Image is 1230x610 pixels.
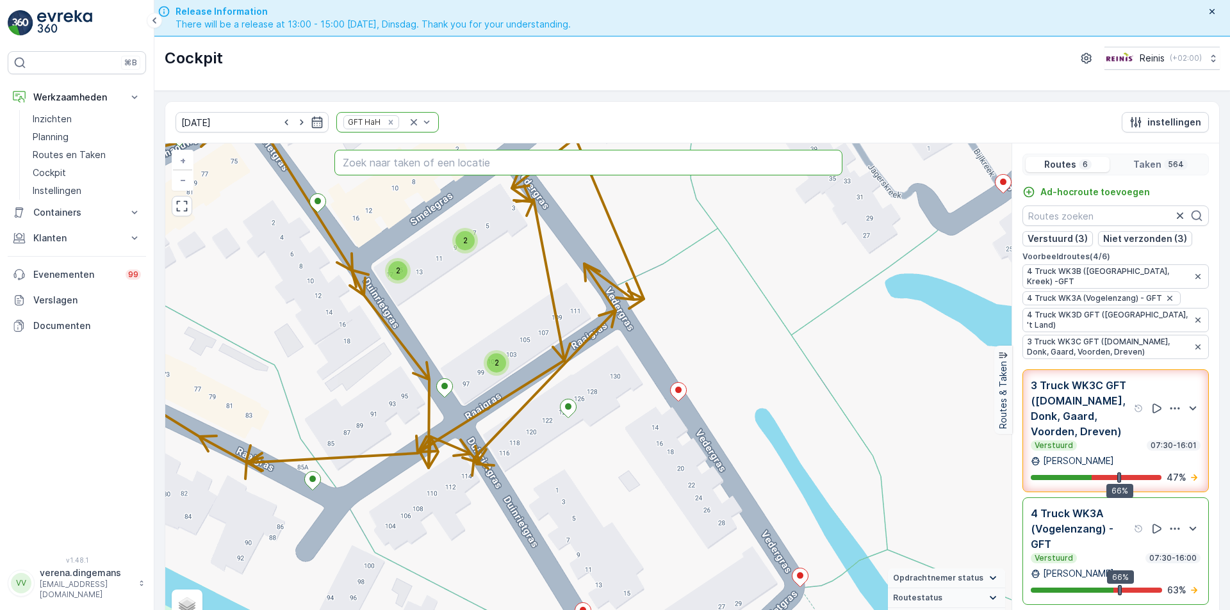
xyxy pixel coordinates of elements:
p: ⌘B [124,58,137,68]
img: logo_light-DOdMpM7g.png [37,10,92,36]
p: Routes en Taken [33,148,106,161]
p: 07:30-16:01 [1149,440,1198,451]
p: 47 % [1167,471,1186,484]
p: Inzichten [33,113,72,125]
p: 63 % [1167,584,1186,597]
p: Evenementen [33,268,118,281]
a: Uitzoomen [173,170,192,189]
button: Reinis(+02:00) [1104,47,1220,70]
button: Werkzaamheden [8,84,146,110]
span: Release Information [176,5,571,18]
p: verena.dingemans [40,566,132,579]
span: There will be a release at 13:00 - 15:00 [DATE], Dinsdag. Thank you for your understanding. [176,18,571,31]
div: help tooltippictogram [1134,403,1144,413]
p: Cockpit [33,166,66,179]
button: Containers [8,200,146,225]
p: Reinis [1140,52,1165,65]
span: 2 [463,236,468,245]
p: Voorbeeldroutes ( 4 / 6 ) [1022,252,1209,262]
summary: Opdrachtnemer status [888,568,1005,588]
p: instellingen [1147,116,1201,129]
p: 07:30-16:00 [1148,553,1198,563]
div: 2 [452,228,478,253]
input: Zoek naar taken of een locatie [334,150,842,175]
div: help tooltippictogram [1134,524,1144,534]
button: VVverena.dingemans[EMAIL_ADDRESS][DOMAIN_NAME] [8,566,146,600]
p: Planning [33,131,69,143]
img: Reinis-Logo-Vrijstaand_Tekengebied-1-copy2_aBO4n7j.png [1104,51,1135,65]
p: [PERSON_NAME] [1043,567,1114,580]
button: Klanten [8,225,146,251]
p: 99 [128,269,138,280]
a: Inzichten [28,110,146,128]
p: [EMAIL_ADDRESS][DOMAIN_NAME] [40,579,132,600]
p: Instellingen [33,184,81,197]
p: Routes & Taken [997,361,1010,429]
span: 4 Truck WK3A (Vogelenzang) - GFT [1027,293,1162,303]
div: GFT HaH [344,116,382,128]
a: Evenementen99 [8,262,146,287]
span: 3 Truck WK3C GFT ([DOMAIN_NAME], Donk, Gaard, Voorden, Dreven) [1027,337,1190,357]
p: 3 Truck WK3C GFT ([DOMAIN_NAME], Donk, Gaard, Voorden, Dreven) [1031,378,1131,439]
div: 66% [1106,484,1133,498]
p: Taken [1133,158,1161,171]
p: Verstuurd (3) [1028,232,1088,245]
p: ( +02:00 ) [1170,53,1202,63]
a: Verslagen [8,287,146,313]
p: Werkzaamheden [33,91,120,104]
p: Verslagen [33,294,141,307]
div: 66% [1107,570,1134,584]
summary: Routestatus [888,588,1005,608]
a: Ad-hocroute toevoegen [1022,186,1150,198]
span: 4 Truck WK3B ([GEOGRAPHIC_DATA], Kreek) -GFT [1027,266,1190,287]
p: Verstuurd [1033,553,1074,563]
div: 2 [484,350,509,376]
p: 564 [1167,159,1185,170]
span: 4 Truck WK3D GFT ([GEOGRAPHIC_DATA], 't Land) [1027,310,1190,330]
span: 2 [495,358,499,367]
button: Verstuurd (3) [1022,231,1093,246]
div: VV [11,573,31,593]
input: Routes zoeken [1022,205,1209,226]
a: Routes en Taken [28,146,146,164]
p: Klanten [33,232,120,245]
p: Containers [33,206,120,219]
button: instellingen [1122,112,1209,132]
a: Planning [28,128,146,146]
input: dd/mm/yyyy [176,112,329,132]
span: Routestatus [893,593,942,603]
button: Niet verzonden (3) [1098,231,1192,246]
span: + [180,155,186,166]
a: In zoomen [173,151,192,170]
p: [PERSON_NAME] [1043,454,1114,467]
p: Routes [1044,158,1076,171]
a: Documenten [8,313,146,339]
span: v 1.48.1 [8,556,146,564]
p: Verstuurd [1033,440,1074,451]
p: 4 Truck WK3A (Vogelenzang) - GFT [1031,506,1131,552]
span: − [180,174,186,185]
p: Ad-hocroute toevoegen [1040,186,1150,198]
p: Niet verzonden (3) [1103,232,1187,245]
div: 2 [385,258,411,284]
a: Cockpit [28,164,146,182]
p: Documenten [33,319,141,332]
p: Cockpit [165,48,223,68]
a: Instellingen [28,182,146,200]
span: Opdrachtnemer status [893,573,983,583]
div: Remove GFT HaH [384,117,398,127]
p: 6 [1081,159,1089,170]
img: logo [8,10,33,36]
span: 2 [396,266,400,275]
